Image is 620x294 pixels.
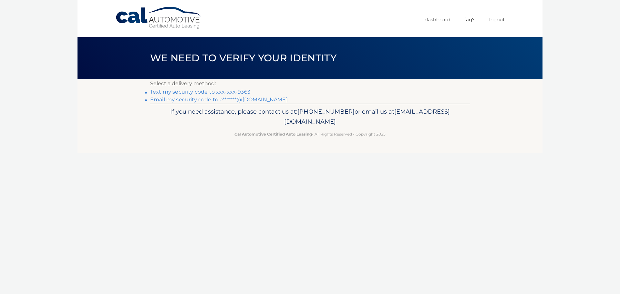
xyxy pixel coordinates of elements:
span: We need to verify your identity [150,52,336,64]
p: Select a delivery method: [150,79,470,88]
strong: Cal Automotive Certified Auto Leasing [234,132,312,137]
a: FAQ's [464,14,475,25]
p: - All Rights Reserved - Copyright 2025 [154,131,466,137]
a: Cal Automotive [115,6,202,29]
span: [PHONE_NUMBER] [297,108,355,115]
a: Email my security code to e*******@[DOMAIN_NAME] [150,96,288,103]
a: Dashboard [425,14,450,25]
a: Text my security code to xxx-xxx-9363 [150,89,250,95]
p: If you need assistance, please contact us at: or email us at [154,106,466,127]
a: Logout [489,14,505,25]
